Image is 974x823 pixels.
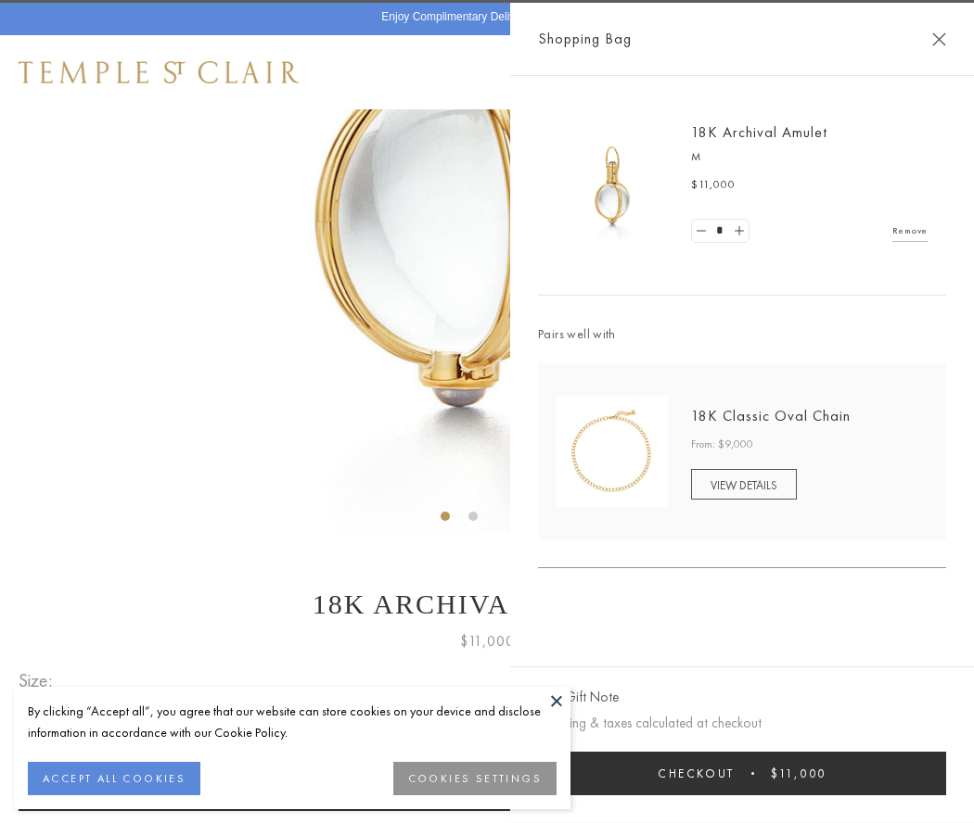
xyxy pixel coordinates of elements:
[691,148,928,167] p: M
[658,766,735,781] span: Checkout
[711,477,777,493] span: VIEW DETAILS
[692,220,711,243] a: Set quantity to 0
[393,762,557,795] button: COOKIES SETTINGS
[691,436,753,454] span: From: $9,000
[729,220,748,243] a: Set quantity to 2
[691,406,851,425] a: 18K Classic Oval Chain
[538,686,619,709] button: Add Gift Note
[538,27,632,51] span: Shopping Bag
[932,32,946,46] button: Close Shopping Bag
[691,176,736,195] span: $11,000
[460,629,515,653] span: $11,000
[557,396,668,507] img: N88865-OV18
[691,122,827,142] a: 18K Archival Amulet
[19,589,955,620] h1: 18K Archival Amulet
[538,752,946,795] button: Checkout $11,000
[381,8,583,27] p: Enjoy Complimentary Delivery & Returns
[892,221,928,241] a: Remove
[19,61,299,83] img: Temple St. Clair
[28,701,557,743] div: By clicking “Accept all”, you agree that our website can store cookies on your device and disclos...
[691,469,797,500] a: VIEW DETAILS
[557,130,668,241] img: 18K Archival Amulet
[28,762,200,795] button: ACCEPT ALL COOKIES
[538,712,946,735] p: Shipping & taxes calculated at checkout
[771,766,827,781] span: $11,000
[538,323,946,345] span: Pairs well with
[19,665,59,696] span: Size:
